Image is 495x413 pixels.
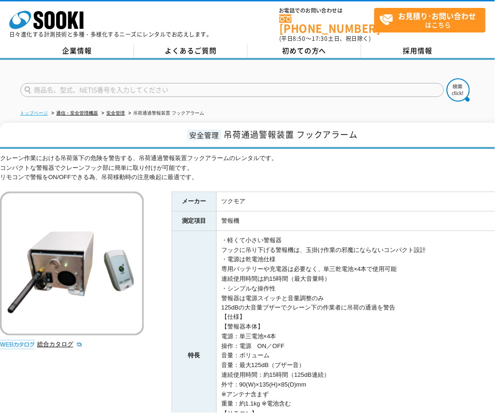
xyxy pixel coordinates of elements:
[224,128,358,141] span: 吊荷通過警報装置 フックアラーム
[312,34,328,43] span: 17:30
[248,44,361,58] a: 初めての方へ
[293,34,306,43] span: 8:50
[172,192,217,212] th: メーカー
[187,129,221,140] span: 安全管理
[379,8,485,32] span: はこちら
[361,44,475,58] a: 採用情報
[447,78,470,102] img: btn_search.png
[279,34,371,43] span: (平日 ～ 土日、祝日除く)
[374,8,486,32] a: お見積り･お問い合わせはこちら
[279,8,374,13] span: お電話でのお問い合わせは
[127,109,205,118] li: 吊荷通過警報装置 フックアラーム
[9,32,212,37] p: 日々進化する計測技術と多種・多様化するニーズにレンタルでお応えします。
[279,14,374,33] a: [PHONE_NUMBER]
[37,341,83,348] a: 総合カタログ
[20,83,444,97] input: 商品名、型式、NETIS番号を入力してください
[282,45,327,56] span: 初めての方へ
[107,110,125,116] a: 安全管理
[172,212,217,231] th: 測定項目
[57,110,98,116] a: 通信・安全管理機器
[399,10,476,21] strong: お見積り･お問い合わせ
[20,44,134,58] a: 企業情報
[134,44,248,58] a: よくあるご質問
[20,110,48,116] a: トップページ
